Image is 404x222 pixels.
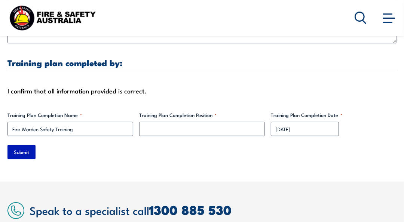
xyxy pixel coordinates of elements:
[149,200,232,219] a: 1300 885 530
[7,85,397,96] div: I confirm that all information provided is correct.
[271,111,397,119] label: Training Plan Completion Date
[7,58,397,67] h3: Training plan completed by:
[271,122,339,136] input: dd/mm/yyyy
[7,111,133,119] label: Training Plan Completion Name
[7,145,36,159] input: Submit
[139,111,265,119] label: Training Plan Completion Position
[30,203,397,217] h2: Speak to a specialist call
